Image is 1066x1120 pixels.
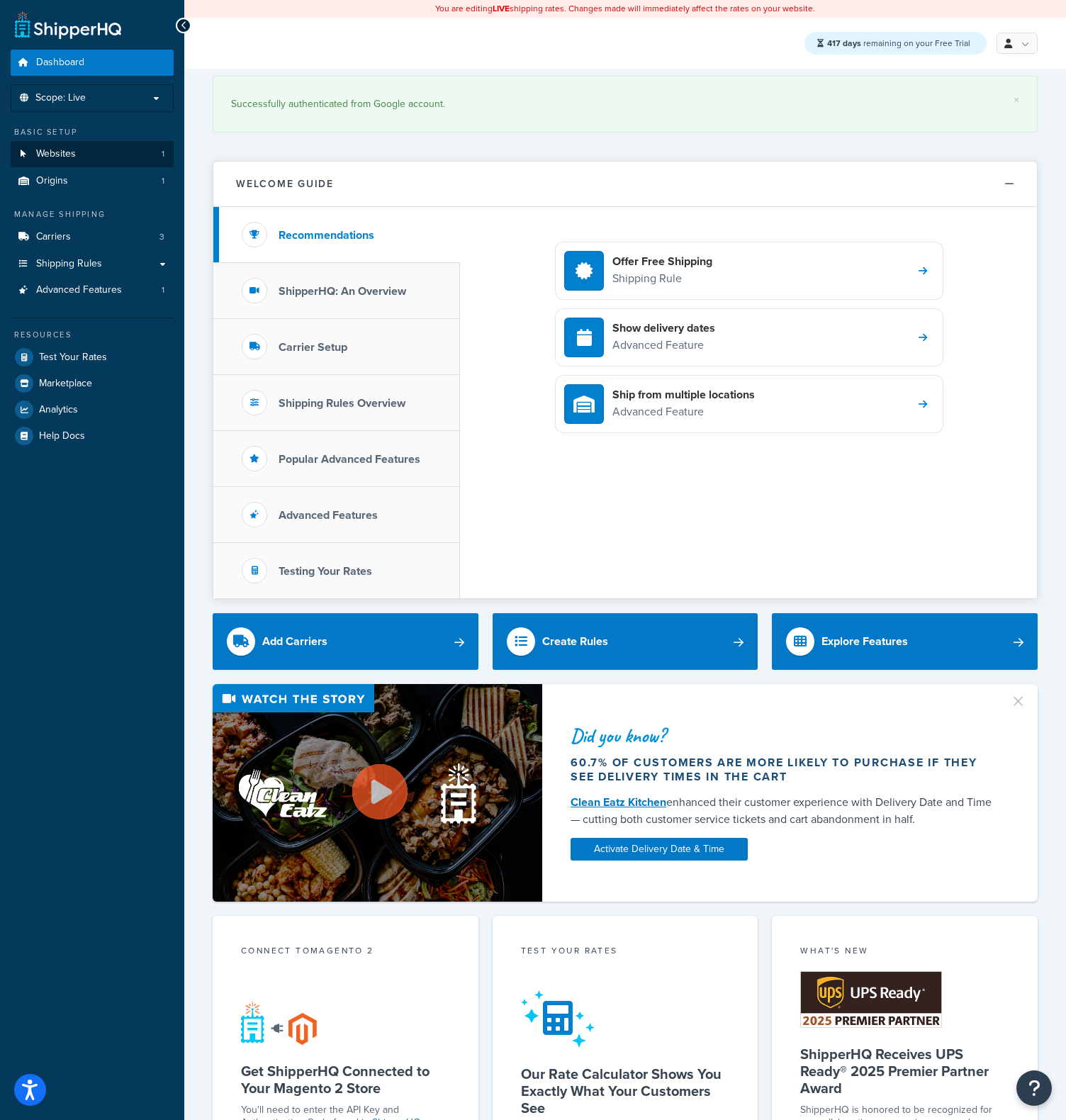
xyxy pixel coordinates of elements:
[11,141,174,167] li: Websites
[571,756,1003,784] div: 60.7% of customers are more likely to purchase if they see delivery times in the cart
[11,168,174,194] li: Origins
[241,1001,317,1045] img: connect-shq-magento-24cdf84b.svg
[279,565,372,578] h3: Testing Your Rates
[39,404,78,416] span: Analytics
[521,944,730,961] div: Test your rates
[36,148,76,160] span: Websites
[262,632,327,651] div: Add Carriers
[162,175,164,187] span: 1
[493,613,758,670] a: Create Rules
[612,403,755,421] p: Advanced Feature
[800,944,1009,961] div: What's New
[241,944,450,961] div: Connect to Magento 2
[231,94,1019,114] div: Successfully authenticated from Google account.
[571,838,748,861] a: Activate Delivery Date & Time
[612,269,712,288] p: Shipping Rule
[213,684,542,902] img: Video thumbnail
[11,224,174,250] a: Carriers3
[612,320,715,336] h4: Show delivery dates
[11,141,174,167] a: Websites1
[279,341,347,354] h3: Carrier Setup
[1014,94,1019,106] a: ×
[159,231,164,243] span: 3
[39,352,107,364] span: Test Your Rates
[1016,1070,1052,1106] button: Open Resource Center
[521,1065,730,1116] h5: Our Rate Calculator Shows You Exactly What Your Customers See
[39,378,92,390] span: Marketplace
[36,57,84,69] span: Dashboard
[11,224,174,250] li: Carriers
[11,423,174,449] a: Help Docs
[571,794,1003,828] div: enhanced their customer experience with Delivery Date and Time — cutting both customer service ti...
[11,277,174,303] li: Advanced Features
[36,258,102,270] span: Shipping Rules
[11,168,174,194] a: Origins1
[279,397,405,410] h3: Shipping Rules Overview
[612,336,715,354] p: Advanced Feature
[241,1063,450,1097] h5: Get ShipperHQ Connected to Your Magento 2 Store
[236,179,334,189] h2: Welcome Guide
[39,430,85,442] span: Help Docs
[772,613,1038,670] a: Explore Features
[11,126,174,138] div: Basic Setup
[11,371,174,396] a: Marketplace
[493,2,510,15] b: LIVE
[35,92,86,104] span: Scope: Live
[542,632,608,651] div: Create Rules
[571,794,666,810] a: Clean Eatz Kitchen
[612,387,755,403] h4: Ship from multiple locations
[827,37,861,50] strong: 417 days
[162,284,164,296] span: 1
[11,277,174,303] a: Advanced Features1
[11,50,174,76] a: Dashboard
[800,1046,1009,1097] h5: ShipperHQ Receives UPS Ready® 2025 Premier Partner Award
[821,632,908,651] div: Explore Features
[612,254,712,269] h4: Offer Free Shipping
[279,229,374,242] h3: Recommendations
[11,208,174,220] div: Manage Shipping
[11,397,174,422] a: Analytics
[11,329,174,341] div: Resources
[11,251,174,277] a: Shipping Rules
[279,285,406,298] h3: ShipperHQ: An Overview
[213,162,1037,207] button: Welcome Guide
[571,726,1003,746] div: Did you know?
[36,231,71,243] span: Carriers
[279,453,420,466] h3: Popular Advanced Features
[36,175,68,187] span: Origins
[162,148,164,160] span: 1
[36,284,122,296] span: Advanced Features
[11,345,174,370] a: Test Your Rates
[827,37,970,50] span: remaining on your Free Trial
[213,613,478,670] a: Add Carriers
[279,509,378,522] h3: Advanced Features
